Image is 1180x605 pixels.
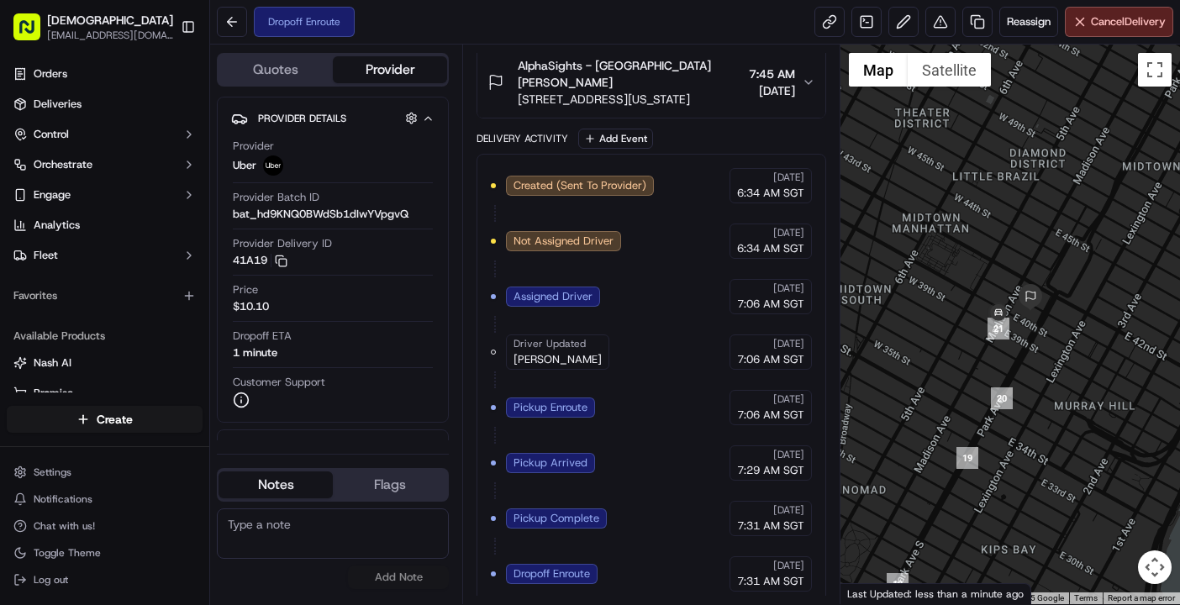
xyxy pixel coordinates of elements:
[34,519,95,533] span: Chat with us!
[1138,53,1172,87] button: Toggle fullscreen view
[1007,14,1051,29] span: Reassign
[737,463,804,478] span: 7:29 AM SGT
[34,218,80,233] span: Analytics
[57,178,213,192] div: We're available if you need us!
[159,245,270,261] span: API Documentation
[233,345,277,360] div: 1 minute
[7,487,203,511] button: Notifications
[1138,550,1172,584] button: Map camera controls
[773,281,804,295] span: [DATE]
[34,157,92,172] span: Orchestrate
[845,582,900,604] img: Google
[737,241,804,256] span: 6:34 AM SGT
[999,7,1058,37] button: Reassign
[7,568,203,592] button: Log out
[17,18,50,51] img: Nash
[7,60,203,87] a: Orders
[47,29,173,42] button: [EMAIL_ADDRESS][DOMAIN_NAME]
[1065,7,1173,37] button: CancelDelivery
[887,573,909,595] div: 18
[258,112,346,125] span: Provider Details
[1108,593,1175,602] a: Report a map error
[17,246,30,260] div: 📗
[514,337,586,350] span: Driver Updated
[514,511,599,526] span: Pickup Complete
[737,408,804,423] span: 7:06 AM SGT
[737,352,804,367] span: 7:06 AM SGT
[34,97,82,112] span: Deliveries
[233,253,287,268] button: 41A19
[477,47,825,118] button: AlphaSights - [GEOGRAPHIC_DATA] [PERSON_NAME][STREET_ADDRESS][US_STATE]7:45 AM[DATE]
[908,53,991,87] button: Show satellite imagery
[991,387,1013,409] div: 20
[578,129,653,149] button: Add Event
[233,139,274,154] span: Provider
[167,286,203,298] span: Pylon
[34,248,58,263] span: Fleet
[7,541,203,565] button: Toggle Theme
[7,121,203,148] button: Control
[514,234,614,249] span: Not Assigned Driver
[17,161,47,192] img: 1736555255976-a54dd68f-1ca7-489b-9aae-adbdc363a1c4
[988,318,1009,339] div: 21
[514,566,590,581] span: Dropoff Enroute
[233,329,292,344] span: Dropoff ETA
[231,104,435,132] button: Provider Details
[57,161,276,178] div: Start new chat
[840,583,1031,604] div: Last Updated: less than a minute ago
[737,297,804,312] span: 7:06 AM SGT
[518,57,742,91] span: AlphaSights - [GEOGRAPHIC_DATA] [PERSON_NAME]
[737,574,804,589] span: 7:31 AM SGT
[34,573,68,587] span: Log out
[44,109,303,127] input: Got a question? Start typing here...
[34,386,73,401] span: Promise
[10,238,135,268] a: 📗Knowledge Base
[34,355,71,371] span: Nash AI
[34,546,101,560] span: Toggle Theme
[17,68,306,95] p: Welcome 👋
[233,158,256,173] span: Uber
[849,53,908,87] button: Show street map
[233,299,269,314] span: $10.10
[7,350,203,376] button: Nash AI
[219,471,333,498] button: Notes
[773,448,804,461] span: [DATE]
[119,285,203,298] a: Powered byPylon
[142,246,155,260] div: 💻
[7,151,203,178] button: Orchestrate
[233,282,258,297] span: Price
[7,514,203,538] button: Chat with us!
[7,323,203,350] div: Available Products
[233,236,332,251] span: Provider Delivery ID
[219,56,333,83] button: Quotes
[233,375,325,390] span: Customer Support
[47,12,173,29] button: [DEMOGRAPHIC_DATA]
[749,66,795,82] span: 7:45 AM
[7,460,203,484] button: Settings
[286,166,306,187] button: Start new chat
[7,91,203,118] a: Deliveries
[1091,14,1166,29] span: Cancel Delivery
[518,91,742,108] span: [STREET_ADDRESS][US_STATE]
[233,207,408,222] span: bat_hd9KNQ0BWdSb1dIwYVpgvQ
[34,127,69,142] span: Control
[333,56,447,83] button: Provider
[477,132,568,145] div: Delivery Activity
[7,181,203,208] button: Engage
[135,238,277,268] a: 💻API Documentation
[7,212,203,239] a: Analytics
[34,466,71,479] span: Settings
[7,7,174,47] button: [DEMOGRAPHIC_DATA][EMAIL_ADDRESS][DOMAIN_NAME]
[34,66,67,82] span: Orders
[514,352,602,367] span: [PERSON_NAME]
[7,406,203,433] button: Create
[514,400,587,415] span: Pickup Enroute
[514,178,646,193] span: Created (Sent To Provider)
[233,190,319,205] span: Provider Batch ID
[845,582,900,604] a: Open this area in Google Maps (opens a new window)
[13,355,196,371] a: Nash AI
[773,171,804,184] span: [DATE]
[749,82,795,99] span: [DATE]
[773,503,804,517] span: [DATE]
